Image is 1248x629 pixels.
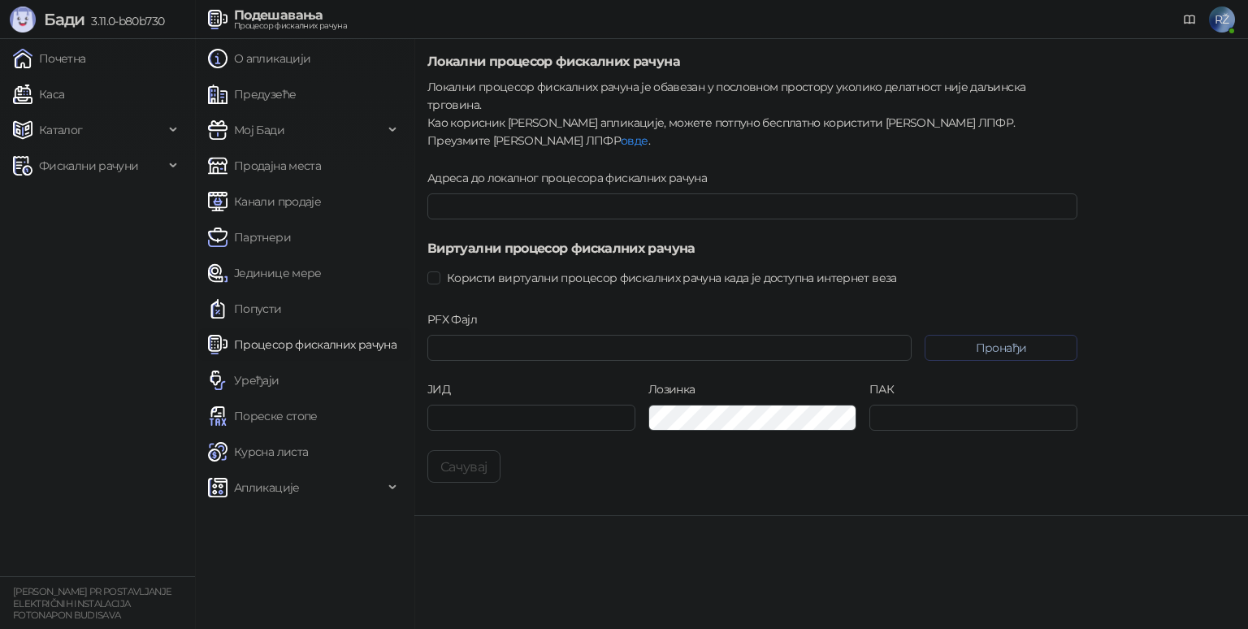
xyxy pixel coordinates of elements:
[234,471,300,504] span: Апликације
[39,114,83,146] span: Каталог
[234,114,284,146] span: Мој Бади
[39,150,138,182] span: Фискални рачуни
[208,257,322,289] a: Јединице мере
[1176,7,1202,33] a: Документација
[427,239,1077,258] h5: Виртуални процесор фискалних рачуна
[869,405,1077,431] input: ПАК
[208,150,321,182] a: Продајна места
[208,436,308,468] a: Курсна листа
[925,335,1077,361] button: Пронађи
[84,14,164,28] span: 3.11.0-b80b730
[208,400,318,432] a: Пореске стопе
[10,7,36,33] img: Logo
[427,450,500,483] button: Сачувај
[427,193,1077,219] input: Адреса до локалног процесора фискалних рачуна
[1209,7,1235,33] span: RŽ
[208,221,291,254] a: Партнери
[13,42,86,75] a: Почетна
[208,78,296,111] a: Предузеће
[208,293,282,325] a: Попусти
[427,405,635,431] input: ЈИД
[234,9,347,22] div: Подешавања
[648,405,856,431] input: Лозинка
[208,328,396,361] a: Процесор фискалних рачуна
[427,380,460,398] label: ЈИД
[869,380,903,398] label: ПАК
[13,78,64,111] a: Каса
[208,185,321,218] a: Канали продаје
[208,42,310,75] a: О апликацији
[13,586,171,621] small: [PERSON_NAME] PR POSTAVLJANJE ELEKTRIČNIH INSTALACIJA FOTONAPON BUDISAVA
[440,269,903,287] span: Користи виртуални процесор фискалних рачуна када је доступна интернет веза
[621,133,648,148] a: овде
[208,364,279,397] a: Уређаји
[427,169,717,187] label: Адреса до локалног процесора фискалних рачуна
[427,335,912,361] input: PFX Фајл
[648,380,705,398] label: Лозинка
[427,78,1077,150] div: Локални процесор фискалних рачуна је обавезан у пословном простору уколико делатност није даљинск...
[234,22,347,30] div: Процесор фискалних рачуна
[427,310,487,328] label: PFX Фајл
[44,10,84,29] span: Бади
[427,52,1077,72] h5: Локални процесор фискалних рачуна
